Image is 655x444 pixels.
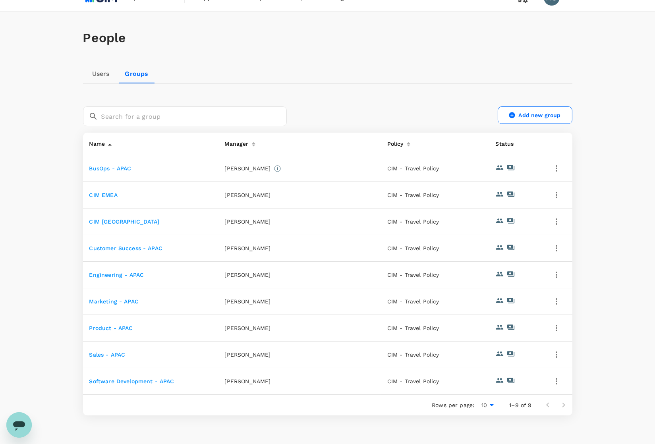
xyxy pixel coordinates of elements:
iframe: Button to launch messaging window [6,412,32,438]
a: CIM [GEOGRAPHIC_DATA] [89,218,160,225]
p: CIM - Travel Policy [387,164,483,172]
p: CIM - Travel Policy [387,191,483,199]
p: [PERSON_NAME] [225,351,271,359]
a: Groups [119,64,155,83]
a: Customer Success - APAC [89,245,162,251]
a: Sales - APAC [89,351,126,358]
p: CIM - Travel Policy [387,297,483,305]
div: Policy [384,136,404,149]
p: CIM - Travel Policy [387,324,483,332]
p: CIM - Travel Policy [387,351,483,359]
a: Software Development - APAC [89,378,174,384]
p: CIM - Travel Policy [387,218,483,226]
a: Marketing - APAC [89,298,139,305]
p: Rows per page: [432,401,474,409]
p: [PERSON_NAME] [225,271,271,279]
div: Name [86,136,105,149]
a: Product - APAC [89,325,133,331]
a: Engineering - APAC [89,272,144,278]
p: [PERSON_NAME] [225,218,271,226]
a: Users [83,64,119,83]
p: [PERSON_NAME] [225,297,271,305]
p: CIM - Travel Policy [387,271,483,279]
p: [PERSON_NAME] [225,324,271,332]
a: CIM EMEA [89,192,118,198]
a: Add new group [498,106,572,124]
input: Search for a group [101,106,287,126]
p: [PERSON_NAME] [225,164,271,172]
p: CIM - Travel Policy [387,244,483,252]
p: 1–9 of 9 [509,401,531,409]
div: Manager [222,136,249,149]
p: [PERSON_NAME] [225,377,271,385]
p: [PERSON_NAME] [225,191,271,199]
h1: People [83,31,572,45]
a: BusOps - APAC [89,165,131,172]
p: [PERSON_NAME] [225,244,271,252]
p: CIM - Travel Policy [387,377,483,385]
th: Status [489,133,543,155]
div: 10 [477,400,497,411]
